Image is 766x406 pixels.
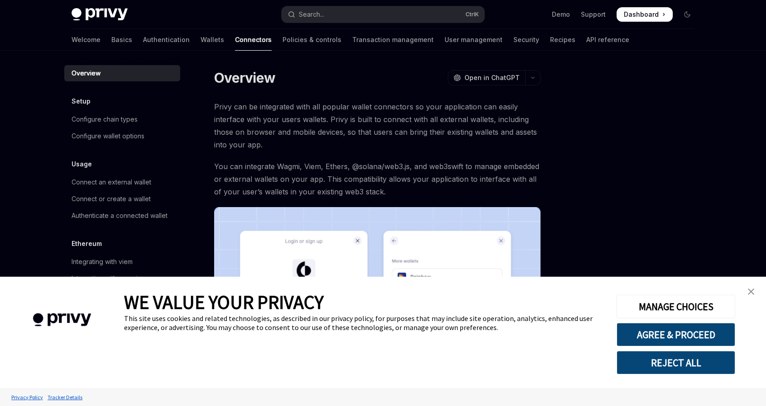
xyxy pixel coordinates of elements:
[352,29,434,51] a: Transaction management
[72,210,168,221] div: Authenticate a connected wallet
[45,389,85,405] a: Tracker Details
[72,256,133,267] div: Integrating with viem
[617,295,735,318] button: MANAGE CHOICES
[235,29,272,51] a: Connectors
[214,70,275,86] h1: Overview
[617,7,673,22] a: Dashboard
[64,65,180,81] a: Overview
[124,290,324,314] span: WE VALUE YOUR PRIVACY
[465,11,479,18] span: Ctrl K
[464,73,520,82] span: Open in ChatGPT
[748,288,754,295] img: close banner
[550,29,575,51] a: Recipes
[111,29,132,51] a: Basics
[64,254,180,270] a: Integrating with viem
[64,128,180,144] a: Configure wallet options
[64,111,180,127] a: Configure chain types
[581,10,606,19] a: Support
[64,208,180,224] a: Authenticate a connected wallet
[513,29,539,51] a: Security
[742,283,760,301] a: close banner
[9,389,45,405] a: Privacy Policy
[201,29,224,51] a: Wallets
[552,10,570,19] a: Demo
[72,159,92,170] h5: Usage
[617,351,735,374] button: REJECT ALL
[299,9,324,20] div: Search...
[214,160,541,198] span: You can integrate Wagmi, Viem, Ethers, @solana/web3.js, and web3swift to manage embedded or exter...
[624,10,659,19] span: Dashboard
[64,191,180,207] a: Connect or create a wallet
[617,323,735,346] button: AGREE & PROCEED
[72,8,128,21] img: dark logo
[72,29,101,51] a: Welcome
[680,7,694,22] button: Toggle dark mode
[72,114,138,125] div: Configure chain types
[72,273,138,284] div: Integrating with wagmi
[143,29,190,51] a: Authentication
[72,131,144,142] div: Configure wallet options
[586,29,629,51] a: API reference
[72,96,91,107] h5: Setup
[72,238,102,249] h5: Ethereum
[64,270,180,287] a: Integrating with wagmi
[14,300,110,340] img: company logo
[72,177,151,188] div: Connect an external wallet
[72,194,151,204] div: Connect or create a wallet
[282,29,341,51] a: Policies & controls
[214,100,541,151] span: Privy can be integrated with all popular wallet connectors so your application can easily interfa...
[282,6,484,23] button: Open search
[445,29,503,51] a: User management
[72,68,101,79] div: Overview
[64,174,180,190] a: Connect an external wallet
[448,70,525,85] button: Open in ChatGPT
[124,314,603,332] div: This site uses cookies and related technologies, as described in our privacy policy, for purposes...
